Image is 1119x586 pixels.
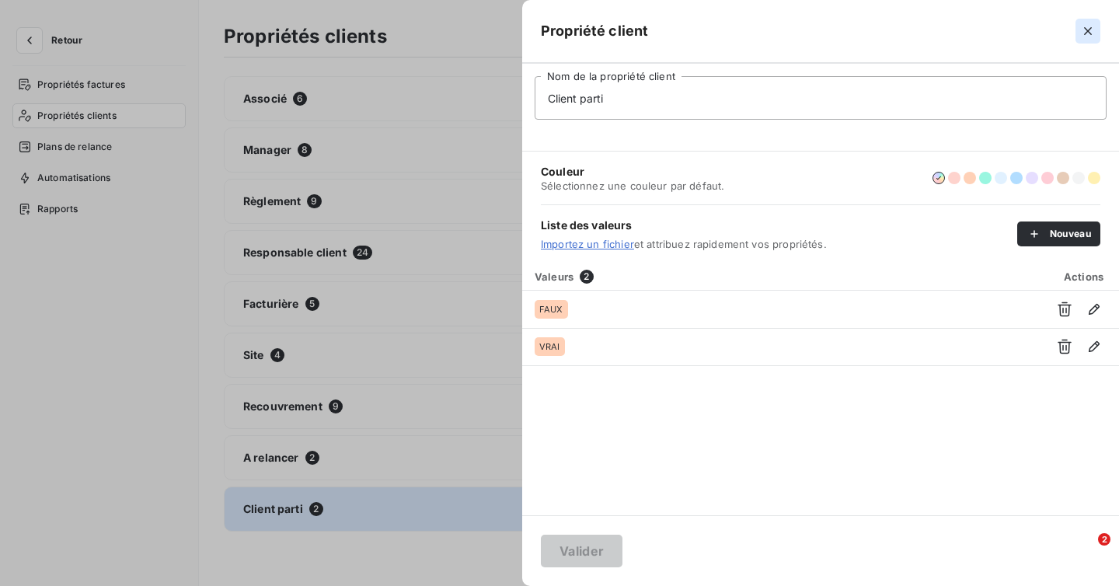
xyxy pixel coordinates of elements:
[580,270,594,284] span: 2
[541,218,1017,233] span: Liste des valeurs
[541,238,1017,250] span: et attribuez rapidement vos propriétés.
[1017,221,1100,246] button: Nouveau
[1064,270,1103,283] span: Actions
[539,342,560,351] span: VRAI
[1098,533,1110,546] span: 2
[525,269,1037,284] div: Valeurs
[541,535,622,567] button: Valider
[541,238,634,250] a: Importez un fichier
[541,20,648,42] h5: Propriété client
[539,305,563,314] span: FAUX
[535,76,1107,120] input: placeholder
[1066,533,1103,570] iframe: Intercom live chat
[541,164,724,180] span: Couleur
[541,180,724,192] span: Sélectionnez une couleur par défaut.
